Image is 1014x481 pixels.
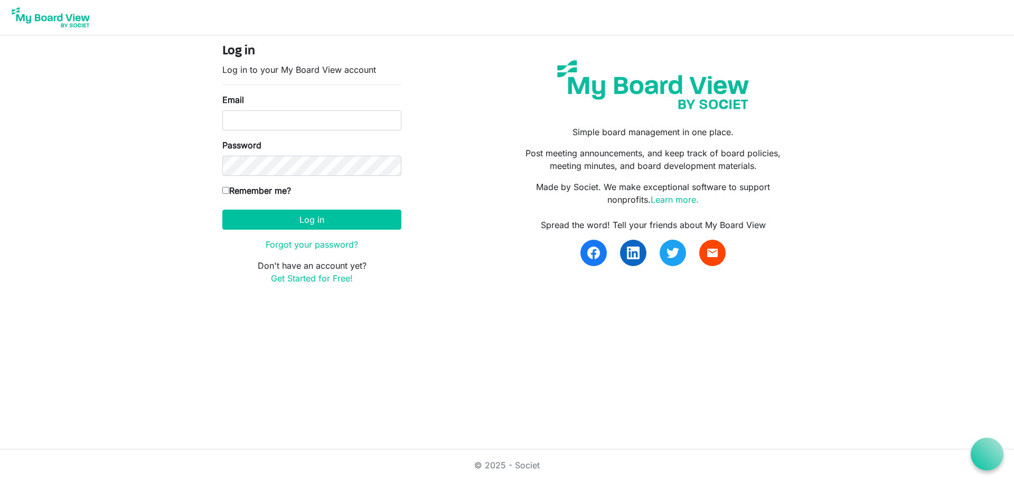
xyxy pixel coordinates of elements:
img: linkedin.svg [627,247,640,259]
img: facebook.svg [587,247,600,259]
label: Password [222,139,261,152]
h4: Log in [222,44,401,59]
p: Don't have an account yet? [222,259,401,285]
p: Log in to your My Board View account [222,63,401,76]
div: Spread the word! Tell your friends about My Board View [515,219,792,231]
a: Get Started for Free! [271,273,353,284]
label: Remember me? [222,184,291,197]
p: Post meeting announcements, and keep track of board policies, meeting minutes, and board developm... [515,147,792,172]
img: My Board View Logo [8,4,93,31]
a: © 2025 - Societ [474,460,540,470]
button: Log in [222,210,401,230]
input: Remember me? [222,187,229,194]
p: Simple board management in one place. [515,126,792,138]
img: twitter.svg [666,247,679,259]
a: Learn more. [651,194,699,205]
a: email [699,240,726,266]
img: my-board-view-societ.svg [549,52,757,117]
span: email [706,247,719,259]
p: Made by Societ. We make exceptional software to support nonprofits. [515,181,792,206]
label: Email [222,93,244,106]
a: Forgot your password? [266,239,358,250]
